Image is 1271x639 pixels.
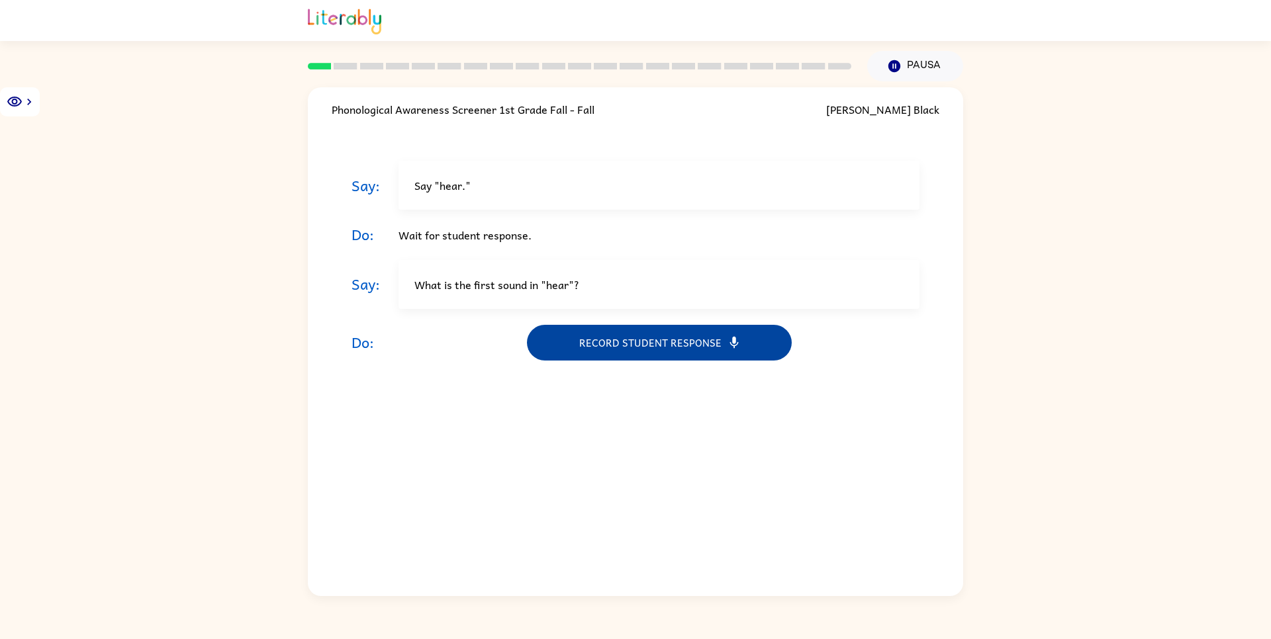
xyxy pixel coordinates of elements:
[352,226,399,244] h3: Do:
[527,325,792,361] button: Record student response
[352,333,399,352] h3: Do:
[332,101,594,118] div: Phonological Awareness Screener 1st Grade Fall - Fall
[399,260,919,309] div: What is the first sound in "hear"?
[352,177,399,195] h3: Say:
[399,161,919,210] div: Say "hear."
[867,51,963,81] button: Pausa
[308,5,381,34] img: Literably
[352,275,399,294] h3: Say:
[399,218,919,251] div: Wait for student response.
[826,101,939,118] div: [PERSON_NAME] Black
